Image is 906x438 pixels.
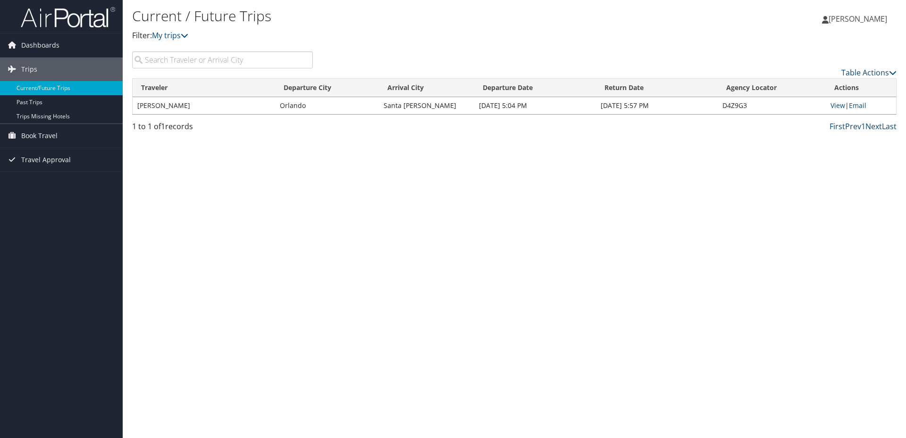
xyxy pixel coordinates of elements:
span: 1 [161,121,165,132]
span: Travel Approval [21,148,71,172]
a: Next [865,121,882,132]
h1: Current / Future Trips [132,6,642,26]
a: Table Actions [841,67,897,78]
span: Trips [21,58,37,81]
td: [DATE] 5:04 PM [474,97,596,114]
a: Email [849,101,866,110]
th: Traveler: activate to sort column ascending [133,79,275,97]
a: 1 [861,121,865,132]
input: Search Traveler or Arrival City [132,51,313,68]
th: Actions [826,79,896,97]
a: View [830,101,845,110]
span: [PERSON_NAME] [829,14,887,24]
td: Orlando [275,97,379,114]
a: My trips [152,30,188,41]
a: Last [882,121,897,132]
td: [PERSON_NAME] [133,97,275,114]
td: | [826,97,896,114]
th: Departure Date: activate to sort column descending [474,79,596,97]
a: First [830,121,845,132]
td: D4Z9G3 [718,97,825,114]
div: 1 to 1 of records [132,121,313,137]
img: airportal-logo.png [21,6,115,28]
a: Prev [845,121,861,132]
a: [PERSON_NAME] [822,5,897,33]
th: Agency Locator: activate to sort column ascending [718,79,825,97]
th: Departure City: activate to sort column ascending [275,79,379,97]
th: Arrival City: activate to sort column ascending [379,79,474,97]
td: [DATE] 5:57 PM [596,97,718,114]
td: Santa [PERSON_NAME] [379,97,474,114]
span: Dashboards [21,33,59,57]
p: Filter: [132,30,642,42]
th: Return Date: activate to sort column ascending [596,79,718,97]
span: Book Travel [21,124,58,148]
